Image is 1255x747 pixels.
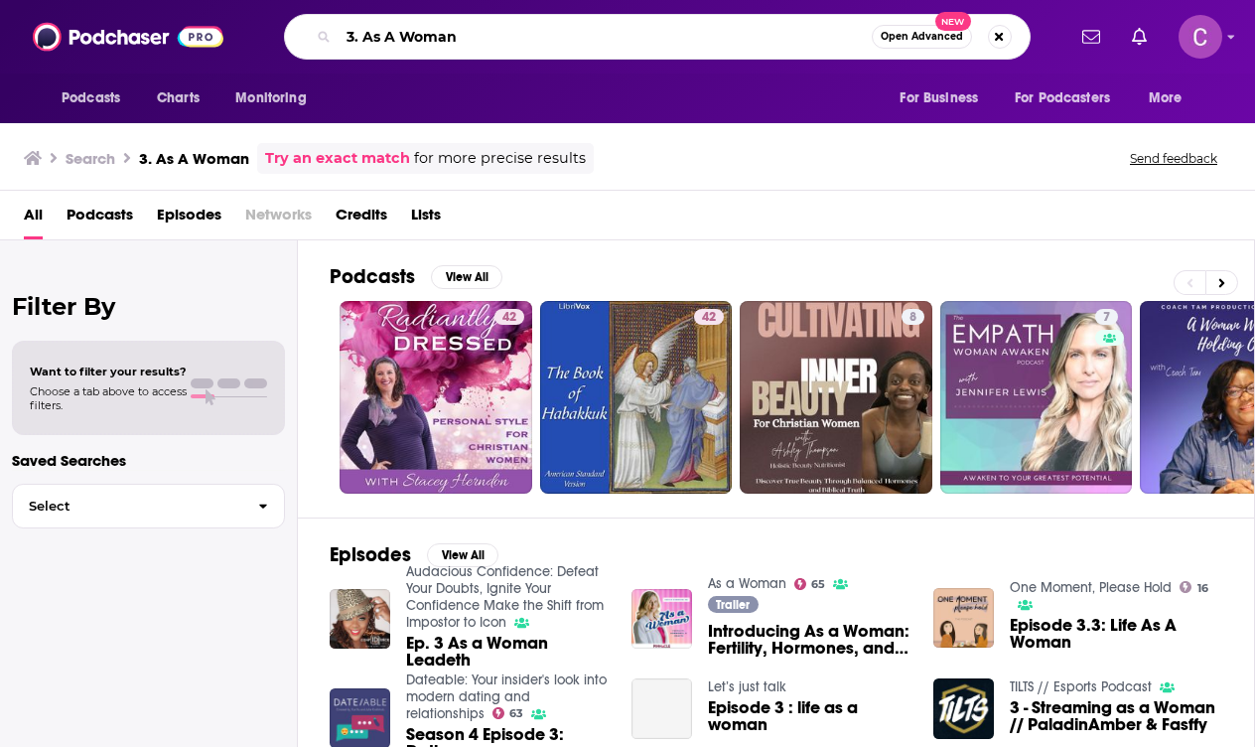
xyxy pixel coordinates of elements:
[933,678,994,739] img: 3 - Streaming as a Woman // PaladinAmber & Fasffy
[1124,20,1155,54] a: Show notifications dropdown
[1179,15,1222,59] span: Logged in as cristina11881
[1149,84,1183,112] span: More
[336,199,387,239] a: Credits
[1015,84,1110,112] span: For Podcasters
[909,308,916,328] span: 8
[330,542,411,567] h2: Episodes
[1010,579,1172,596] a: One Moment, Please Hold
[708,699,909,733] a: Episode 3 : life as a woman
[139,149,249,168] h3: 3. As A Woman
[1002,79,1139,117] button: open menu
[67,199,133,239] a: Podcasts
[12,451,285,470] p: Saved Searches
[902,309,924,325] a: 8
[540,301,733,494] a: 42
[708,678,786,695] a: Let’s just talk
[406,635,608,669] a: Ep. 3 As a Woman Leadeth
[740,301,932,494] a: 8
[881,32,963,42] span: Open Advanced
[221,79,332,117] button: open menu
[66,149,115,168] h3: Search
[1179,15,1222,59] button: Show profile menu
[933,588,994,649] img: Episode 3.3: Life As A Woman
[48,79,146,117] button: open menu
[427,543,498,567] button: View All
[694,309,724,325] a: 42
[144,79,211,117] a: Charts
[1135,79,1207,117] button: open menu
[30,365,187,378] span: Want to filter your results?
[245,199,312,239] span: Networks
[330,589,390,650] img: Ep. 3 As a Woman Leadeth
[411,199,441,239] a: Lists
[13,500,242,513] span: Select
[1179,15,1222,59] img: User Profile
[502,308,516,328] span: 42
[794,578,826,590] a: 65
[330,542,498,567] a: EpisodesView All
[330,264,502,289] a: PodcastsView All
[265,147,410,170] a: Try an exact match
[935,12,971,31] span: New
[1103,308,1110,328] span: 7
[509,709,523,718] span: 63
[702,308,716,328] span: 42
[492,707,524,719] a: 63
[1010,678,1152,695] a: TILTS // Esports Podcast
[235,84,306,112] span: Monitoring
[872,25,972,49] button: Open AdvancedNew
[1180,581,1208,593] a: 16
[339,21,872,53] input: Search podcasts, credits, & more...
[284,14,1031,60] div: Search podcasts, credits, & more...
[1010,699,1222,733] a: 3 - Streaming as a Woman // PaladinAmber & Fasffy
[708,623,909,657] a: Introducing As a Woman: Fertility, Hormones, and Health (Season 3!)
[631,678,692,739] a: Episode 3 : life as a woman
[157,84,200,112] span: Charts
[62,84,120,112] span: Podcasts
[340,301,532,494] a: 42
[886,79,1003,117] button: open menu
[33,18,223,56] img: Podchaser - Follow, Share and Rate Podcasts
[24,199,43,239] a: All
[12,484,285,528] button: Select
[900,84,978,112] span: For Business
[1197,584,1208,593] span: 16
[12,292,285,321] h2: Filter By
[406,672,607,722] a: Dateable: Your insider's look into modern dating and relationships
[30,384,187,412] span: Choose a tab above to access filters.
[494,309,524,325] a: 42
[414,147,586,170] span: for more precise results
[940,301,1133,494] a: 7
[631,589,692,650] img: Introducing As a Woman: Fertility, Hormones, and Health (Season 3!)
[431,265,502,289] button: View All
[1010,617,1222,651] a: Episode 3.3: Life As A Woman
[1095,309,1118,325] a: 7
[716,599,750,611] span: Trailer
[811,580,825,589] span: 65
[157,199,221,239] a: Episodes
[708,575,786,592] a: As a Woman
[406,563,604,631] a: Audacious Confidence: Defeat Your Doubts, Ignite Your Confidence Make the Shift from Impostor to ...
[1124,150,1223,167] button: Send feedback
[330,264,415,289] h2: Podcasts
[1074,20,1108,54] a: Show notifications dropdown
